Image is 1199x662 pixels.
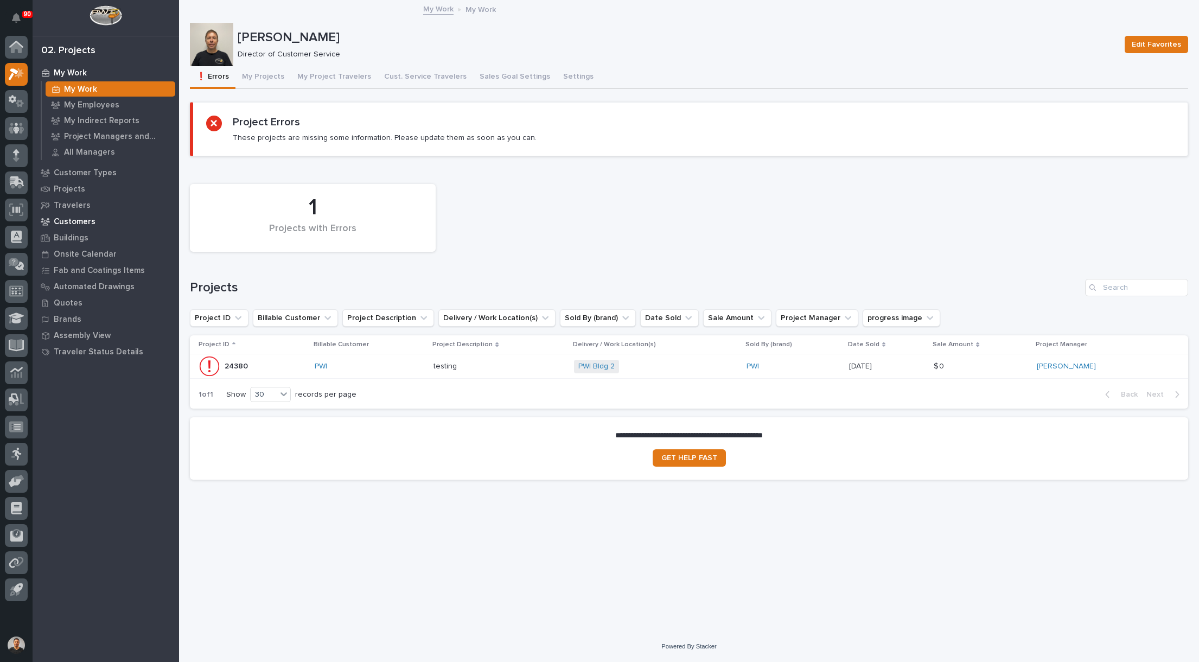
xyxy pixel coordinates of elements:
[1142,390,1188,399] button: Next
[54,68,87,78] p: My Work
[661,643,716,650] a: Powered By Stacker
[933,339,973,351] p: Sale Amount
[42,129,179,144] a: Project Managers and Engineers
[314,339,369,351] p: Billable Customer
[557,66,600,89] button: Settings
[33,311,179,327] a: Brands
[251,389,277,400] div: 30
[190,280,1081,296] h1: Projects
[33,164,179,181] a: Customer Types
[33,246,179,262] a: Onsite Calendar
[295,390,356,399] p: records per page
[225,360,250,371] p: 24380
[238,30,1116,46] p: [PERSON_NAME]
[54,201,91,211] p: Travelers
[64,116,139,126] p: My Indirect Reports
[33,65,179,81] a: My Work
[747,362,759,371] a: PWI
[226,390,246,399] p: Show
[934,360,946,371] p: $ 0
[54,282,135,292] p: Automated Drawings
[33,230,179,246] a: Buildings
[253,309,338,327] button: Billable Customer
[235,66,291,89] button: My Projects
[54,217,95,227] p: Customers
[208,223,417,246] div: Projects with Errors
[33,213,179,230] a: Customers
[199,339,229,351] p: Project ID
[1085,279,1188,296] input: Search
[1114,390,1138,399] span: Back
[640,309,699,327] button: Date Sold
[560,309,636,327] button: Sold By (brand)
[291,66,378,89] button: My Project Travelers
[703,309,771,327] button: Sale Amount
[432,339,493,351] p: Project Description
[233,116,300,129] h2: Project Errors
[54,266,145,276] p: Fab and Coatings Items
[33,181,179,197] a: Projects
[1037,362,1096,371] a: [PERSON_NAME]
[208,194,417,221] div: 1
[473,66,557,89] button: Sales Goal Settings
[433,360,459,371] p: testing
[661,454,717,462] span: GET HELP FAST
[342,309,434,327] button: Project Description
[33,262,179,278] a: Fab and Coatings Items
[578,362,615,371] a: PWI Bldg 2
[64,85,97,94] p: My Work
[745,339,792,351] p: Sold By (brand)
[1096,390,1142,399] button: Back
[64,100,119,110] p: My Employees
[1132,38,1181,51] span: Edit Favorites
[423,2,454,15] a: My Work
[54,315,81,324] p: Brands
[233,133,537,143] p: These projects are missing some information. Please update them as soon as you can.
[1036,339,1087,351] p: Project Manager
[190,381,222,408] p: 1 of 1
[848,339,879,351] p: Date Sold
[5,7,28,29] button: Notifications
[190,354,1188,379] tr: 2438024380 PWI testingtesting PWI Bldg 2 PWI [DATE]$ 0$ 0 [PERSON_NAME]
[24,10,31,18] p: 90
[64,132,171,142] p: Project Managers and Engineers
[54,250,117,259] p: Onsite Calendar
[5,634,28,657] button: users-avatar
[378,66,473,89] button: Cust. Service Travelers
[776,309,858,327] button: Project Manager
[42,97,179,112] a: My Employees
[64,148,115,157] p: All Managers
[849,362,926,371] p: [DATE]
[33,327,179,343] a: Assembly View
[190,66,235,89] button: ❗ Errors
[438,309,556,327] button: Delivery / Work Location(s)
[863,309,940,327] button: progress image
[42,144,179,160] a: All Managers
[1125,36,1188,53] button: Edit Favorites
[54,298,82,308] p: Quotes
[315,362,327,371] a: PWI
[33,278,179,295] a: Automated Drawings
[54,347,143,357] p: Traveler Status Details
[42,113,179,128] a: My Indirect Reports
[54,233,88,243] p: Buildings
[1146,390,1170,399] span: Next
[42,81,179,97] a: My Work
[465,3,496,15] p: My Work
[33,197,179,213] a: Travelers
[54,184,85,194] p: Projects
[653,449,726,467] a: GET HELP FAST
[33,343,179,360] a: Traveler Status Details
[190,309,248,327] button: Project ID
[90,5,122,26] img: Workspace Logo
[573,339,656,351] p: Delivery / Work Location(s)
[41,45,95,57] div: 02. Projects
[14,13,28,30] div: Notifications90
[238,50,1112,59] p: Director of Customer Service
[33,295,179,311] a: Quotes
[54,331,111,341] p: Assembly View
[54,168,117,178] p: Customer Types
